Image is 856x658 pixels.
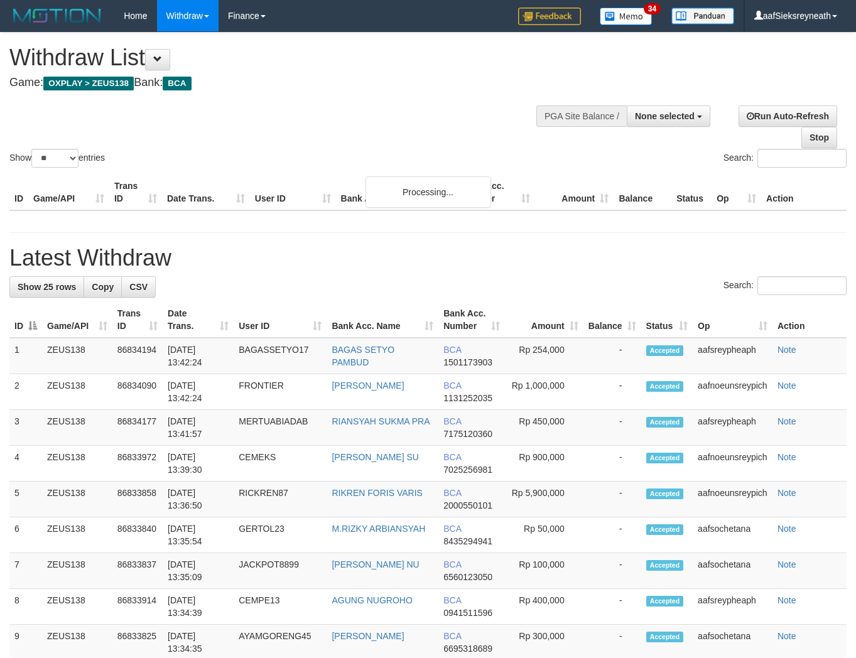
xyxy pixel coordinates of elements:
td: 8 [9,589,42,625]
th: Amount [535,175,614,210]
h1: Withdraw List [9,45,558,70]
td: Rp 1,000,000 [505,374,583,410]
label: Show entries [9,149,105,168]
span: BCA [443,345,461,355]
td: Rp 5,900,000 [505,482,583,517]
a: CSV [121,276,156,298]
a: Note [777,559,796,569]
td: FRONTIER [234,374,327,410]
a: [PERSON_NAME] NU [332,559,419,569]
a: Note [777,452,796,462]
label: Search: [723,149,847,168]
th: Status [671,175,712,210]
td: 86833914 [112,589,163,625]
input: Search: [757,149,847,168]
td: aafnoeunsreypich [693,482,772,517]
span: BCA [443,488,461,498]
span: BCA [443,452,461,462]
a: Run Auto-Refresh [739,105,837,127]
th: Trans ID: activate to sort column ascending [112,302,163,338]
span: None selected [635,111,695,121]
td: ZEUS138 [42,446,112,482]
th: Bank Acc. Number [457,175,535,210]
span: CSV [129,282,148,292]
a: Note [777,416,796,426]
th: Bank Acc. Name: activate to sort column ascending [327,302,438,338]
th: Bank Acc. Name [336,175,457,210]
a: [PERSON_NAME] [332,380,404,391]
span: Copy 7025256981 to clipboard [443,465,492,475]
td: ZEUS138 [42,589,112,625]
a: Note [777,631,796,641]
td: [DATE] 13:35:54 [163,517,234,553]
td: 5 [9,482,42,517]
th: Status: activate to sort column ascending [641,302,693,338]
img: MOTION_logo.png [9,6,105,25]
th: Game/API: activate to sort column ascending [42,302,112,338]
td: [DATE] 13:35:09 [163,553,234,589]
span: BCA [443,631,461,641]
td: MERTUABIADAB [234,410,327,446]
span: Accepted [646,560,684,571]
a: Show 25 rows [9,276,84,298]
td: aafsochetana [693,553,772,589]
img: Button%20Memo.svg [600,8,653,25]
td: Rp 900,000 [505,446,583,482]
a: BAGAS SETYO PAMBUD [332,345,394,367]
h4: Game: Bank: [9,77,558,89]
span: Copy [92,282,114,292]
td: 86833972 [112,446,163,482]
th: Balance [614,175,671,210]
td: Rp 100,000 [505,553,583,589]
a: Note [777,345,796,355]
div: PGA Site Balance / [536,105,627,127]
span: Copy 7175120360 to clipboard [443,429,492,439]
td: [DATE] 13:42:24 [163,338,234,374]
th: Action [761,175,847,210]
a: Note [777,380,796,391]
th: Balance: activate to sort column ascending [583,302,641,338]
div: Processing... [366,176,491,208]
span: Accepted [646,596,684,607]
span: Copy 0941511596 to clipboard [443,608,492,618]
td: - [583,482,641,517]
a: Note [777,524,796,534]
td: 86834194 [112,338,163,374]
td: ZEUS138 [42,374,112,410]
span: BCA [443,380,461,391]
span: Copy 2000550101 to clipboard [443,500,492,510]
span: BCA [443,595,461,605]
span: BCA [443,524,461,534]
th: Bank Acc. Number: activate to sort column ascending [438,302,505,338]
td: Rp 400,000 [505,589,583,625]
span: 34 [644,3,661,14]
td: ZEUS138 [42,517,112,553]
td: - [583,517,641,553]
td: - [583,553,641,589]
span: Accepted [646,524,684,535]
a: AGUNG NUGROHO [332,595,412,605]
th: Game/API [28,175,109,210]
span: Accepted [646,417,684,428]
input: Search: [757,276,847,295]
td: 7 [9,553,42,589]
span: BCA [163,77,191,90]
td: 86834090 [112,374,163,410]
td: [DATE] 13:41:57 [163,410,234,446]
th: Trans ID [109,175,162,210]
span: Copy 1501173903 to clipboard [443,357,492,367]
a: Copy [84,276,122,298]
td: 1 [9,338,42,374]
td: CEMEKS [234,446,327,482]
a: Note [777,488,796,498]
h1: Latest Withdraw [9,245,847,271]
td: ZEUS138 [42,410,112,446]
th: ID: activate to sort column descending [9,302,42,338]
td: 86833858 [112,482,163,517]
td: ZEUS138 [42,553,112,589]
span: Show 25 rows [18,282,76,292]
td: 86833840 [112,517,163,553]
span: Accepted [646,453,684,463]
td: [DATE] 13:39:30 [163,446,234,482]
td: aafsreypheaph [693,338,772,374]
